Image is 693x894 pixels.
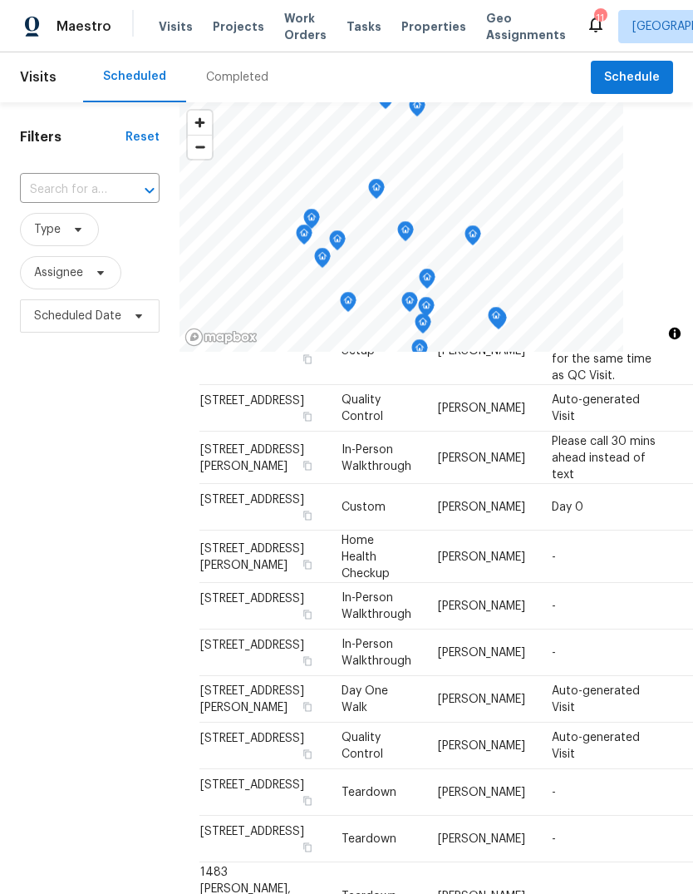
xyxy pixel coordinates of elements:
button: Copy Address [300,654,315,669]
span: Toggle attribution [670,324,680,343]
div: Map marker [464,225,481,251]
span: Day One Walk [342,685,388,714]
span: - [552,647,556,659]
span: Zoom out [188,136,212,159]
span: [PERSON_NAME] [438,551,525,562]
span: [PERSON_NAME] [438,403,525,414]
span: - [552,833,556,845]
button: Schedule [591,61,673,95]
span: Work Orders [284,10,327,43]
div: Scheduled [103,68,166,85]
span: Teardown [342,833,396,845]
span: [STREET_ADDRESS][PERSON_NAME] [200,443,304,472]
span: Custom [342,501,386,513]
button: Open [138,179,161,202]
button: Copy Address [300,607,315,622]
button: Copy Address [300,457,315,472]
span: In-Person Walkthrough [342,592,411,620]
span: [PERSON_NAME] [438,787,525,798]
h1: Filters [20,129,125,146]
span: [STREET_ADDRESS] [200,640,304,651]
span: [STREET_ADDRESS] [200,395,304,407]
span: In-Person Walkthrough [342,639,411,667]
span: Maestro [57,18,111,35]
span: - [552,787,556,798]
button: Copy Address [300,409,315,424]
span: [STREET_ADDRESS] [200,494,304,506]
span: Properties [401,18,466,35]
span: Scheduled Date [34,308,121,324]
div: Map marker [411,339,428,365]
span: Day 0 [552,501,583,513]
button: Copy Address [300,699,315,714]
span: Teardown [342,787,396,798]
span: Auto-generated Visit [552,685,640,714]
span: Home Health Checkup [342,534,390,579]
span: [PERSON_NAME] [438,501,525,513]
span: [PERSON_NAME] [438,452,525,463]
span: [STREET_ADDRESS][PERSON_NAME] [200,685,304,714]
span: [STREET_ADDRESS] [200,826,304,837]
div: Completed [206,69,268,86]
span: - [552,551,556,562]
button: Copy Address [300,793,315,808]
span: [PERSON_NAME] [438,600,525,612]
span: Schedule [604,67,660,88]
span: Type [34,221,61,238]
span: Setup [342,344,375,356]
span: - [552,600,556,612]
button: Copy Address [300,840,315,855]
span: Projects [213,18,264,35]
span: In-Person Walkthrough [342,443,411,472]
span: [PERSON_NAME] [438,647,525,659]
div: Map marker [397,221,414,247]
button: Copy Address [300,508,315,523]
span: [PERSON_NAME] [438,740,525,752]
canvas: Map [179,102,623,352]
button: Copy Address [300,747,315,762]
div: Map marker [340,292,356,318]
div: Map marker [415,314,431,339]
div: 11 [594,10,606,27]
span: Tasks [346,21,381,32]
span: Visits [20,59,57,96]
span: [STREET_ADDRESS] [200,733,304,744]
span: Please call 30 mins ahead instead of text [552,435,656,480]
span: Auto-generated visit. Scheduled for the same time as QC Visit. [552,319,651,381]
div: Map marker [303,209,320,235]
span: Auto-generated Visit [552,732,640,760]
span: [STREET_ADDRESS] [200,779,304,791]
span: [STREET_ADDRESS] [200,593,304,605]
div: Map marker [329,230,346,256]
div: Map marker [488,307,504,333]
a: Mapbox homepage [184,328,258,347]
div: Map marker [314,248,331,274]
span: Auto-generated Visit [552,394,640,422]
div: Map marker [409,96,425,122]
input: Search for an address... [20,177,113,203]
span: Quality Control [342,394,383,422]
span: [PERSON_NAME] [438,833,525,845]
div: Map marker [419,269,435,294]
button: Zoom in [188,111,212,135]
div: Reset [125,129,160,146]
div: Map marker [368,179,385,205]
button: Toggle attribution [665,324,685,343]
span: Geo Assignments [486,10,566,43]
div: Map marker [401,292,418,318]
div: Map marker [296,225,312,250]
span: [PERSON_NAME] [438,344,525,356]
span: [STREET_ADDRESS][PERSON_NAME] [200,542,304,570]
span: Assignee [34,264,83,281]
span: Visits [159,18,193,35]
button: Zoom out [188,135,212,159]
span: Quality Control [342,732,383,760]
button: Copy Address [300,351,315,366]
button: Copy Address [300,556,315,571]
span: [PERSON_NAME] [438,694,525,705]
div: Map marker [418,297,435,323]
